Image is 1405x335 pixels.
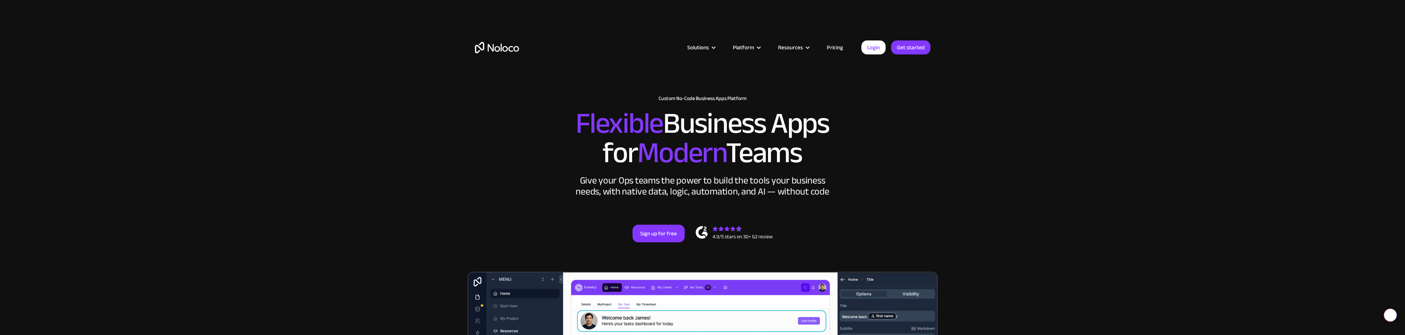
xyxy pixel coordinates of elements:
[733,43,754,52] div: Platform
[818,43,852,52] a: Pricing
[475,109,930,168] h2: Business Apps for Teams
[678,43,724,52] div: Solutions
[687,43,709,52] div: Solutions
[891,40,930,54] a: Get started
[769,43,818,52] div: Resources
[861,40,886,54] a: Login
[724,43,769,52] div: Platform
[778,43,803,52] div: Resources
[576,96,663,151] span: Flexible
[475,96,930,101] h1: Custom No-Code Business Apps Platform
[633,225,685,242] a: Sign up for free
[637,125,726,180] span: Modern
[574,175,831,197] div: Give your Ops teams the power to build the tools your business needs, with native data, logic, au...
[475,42,519,53] a: home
